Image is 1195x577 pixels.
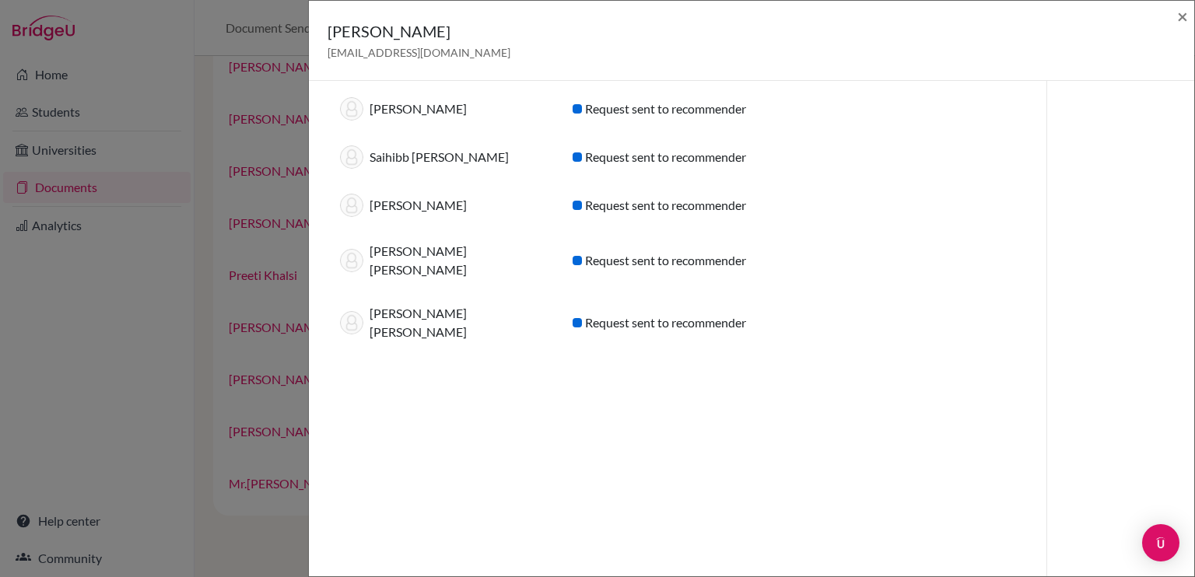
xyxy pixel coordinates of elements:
[561,148,794,166] div: Request sent to recommender
[340,249,363,272] img: thumb_default-9baad8e6c595f6d87dbccf3bc005204999cb094ff98a76d4c88bb8097aa52fd3.png
[561,251,794,270] div: Request sent to recommender
[1177,7,1188,26] button: Close
[340,311,363,334] img: thumb_default-9baad8e6c595f6d87dbccf3bc005204999cb094ff98a76d4c88bb8097aa52fd3.png
[328,145,561,169] div: Saihibb [PERSON_NAME]
[340,194,363,217] img: thumb_default-9baad8e6c595f6d87dbccf3bc005204999cb094ff98a76d4c88bb8097aa52fd3.png
[328,46,510,59] span: [EMAIL_ADDRESS][DOMAIN_NAME]
[561,100,794,118] div: Request sent to recommender
[328,97,561,121] div: [PERSON_NAME]
[328,19,510,43] h5: [PERSON_NAME]
[340,97,363,121] img: thumb_default-9baad8e6c595f6d87dbccf3bc005204999cb094ff98a76d4c88bb8097aa52fd3.png
[561,196,794,215] div: Request sent to recommender
[1142,524,1179,561] div: Open Intercom Messenger
[328,304,561,341] div: [PERSON_NAME] [PERSON_NAME]
[328,194,561,217] div: [PERSON_NAME]
[340,145,363,169] img: thumb_default-9baad8e6c595f6d87dbccf3bc005204999cb094ff98a76d4c88bb8097aa52fd3.png
[1177,5,1188,27] span: ×
[561,313,794,332] div: Request sent to recommender
[328,242,561,279] div: [PERSON_NAME] [PERSON_NAME]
